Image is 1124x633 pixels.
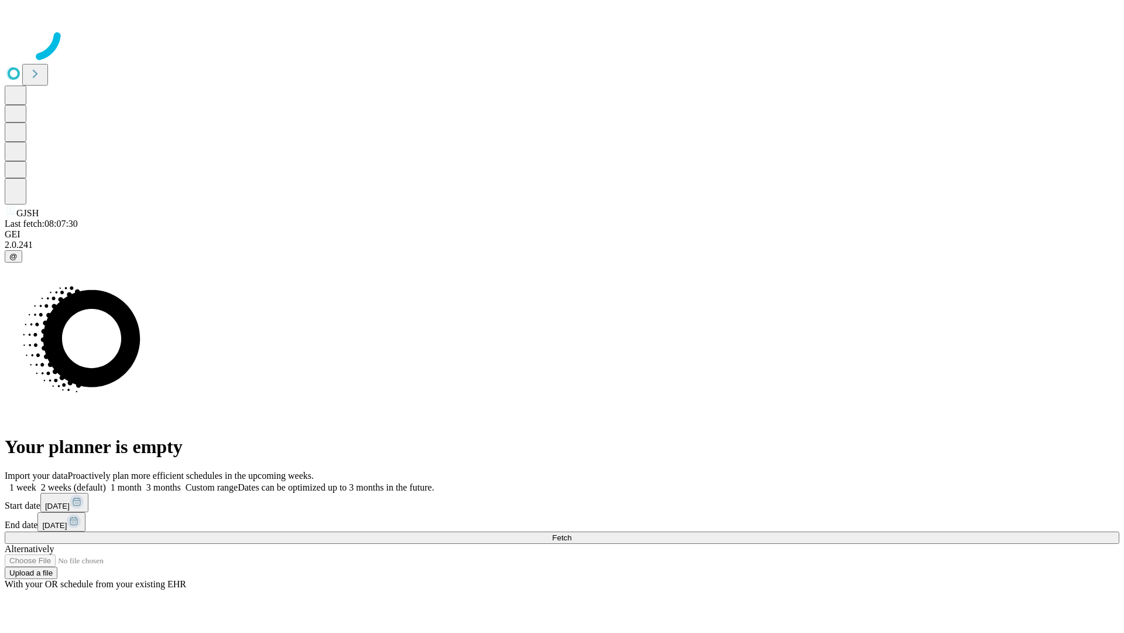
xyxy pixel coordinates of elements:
[9,482,36,492] span: 1 week
[5,436,1119,458] h1: Your planner is empty
[42,521,67,530] span: [DATE]
[552,533,571,542] span: Fetch
[146,482,181,492] span: 3 months
[5,493,1119,512] div: Start date
[9,252,18,261] span: @
[238,482,434,492] span: Dates can be optimized up to 3 months in the future.
[5,512,1119,532] div: End date
[5,532,1119,544] button: Fetch
[16,208,39,218] span: GJSH
[40,493,88,512] button: [DATE]
[5,219,78,229] span: Last fetch: 08:07:30
[68,471,314,481] span: Proactively plan more efficient schedules in the upcoming weeks.
[5,544,54,554] span: Alternatively
[5,250,22,263] button: @
[37,512,85,532] button: [DATE]
[45,502,70,511] span: [DATE]
[5,567,57,579] button: Upload a file
[5,471,68,481] span: Import your data
[5,240,1119,250] div: 2.0.241
[5,229,1119,240] div: GEI
[5,579,186,589] span: With your OR schedule from your existing EHR
[41,482,106,492] span: 2 weeks (default)
[186,482,238,492] span: Custom range
[111,482,142,492] span: 1 month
